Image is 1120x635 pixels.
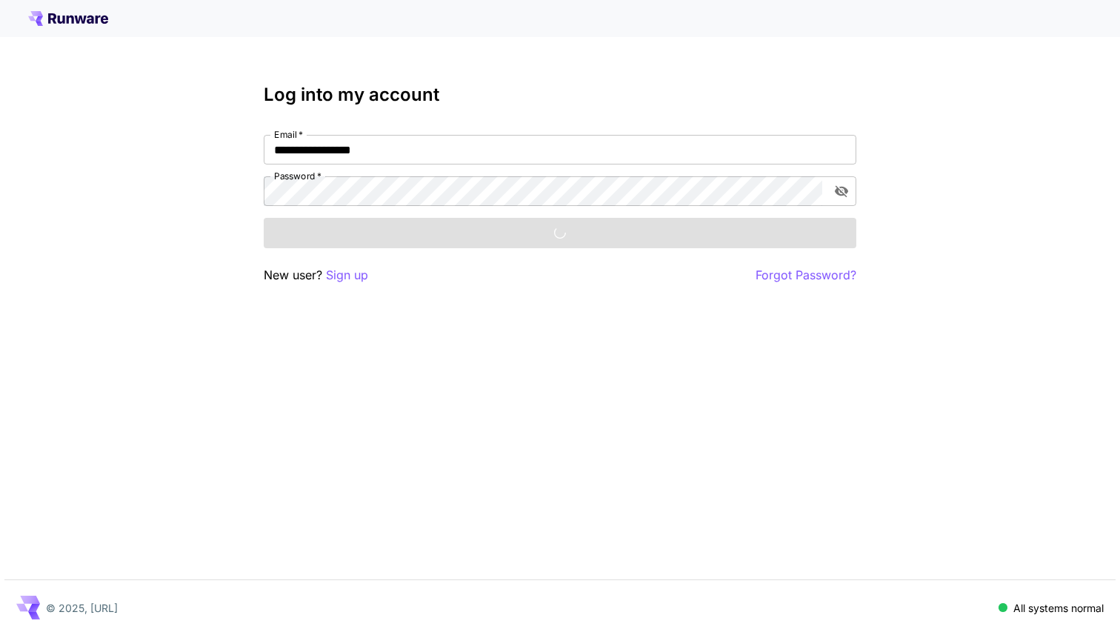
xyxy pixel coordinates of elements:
h3: Log into my account [264,84,856,105]
button: Forgot Password? [756,266,856,285]
p: © 2025, [URL] [46,600,118,616]
label: Password [274,170,321,182]
p: All systems normal [1013,600,1104,616]
p: New user? [264,266,368,285]
button: Sign up [326,266,368,285]
label: Email [274,128,303,141]
button: toggle password visibility [828,178,855,205]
